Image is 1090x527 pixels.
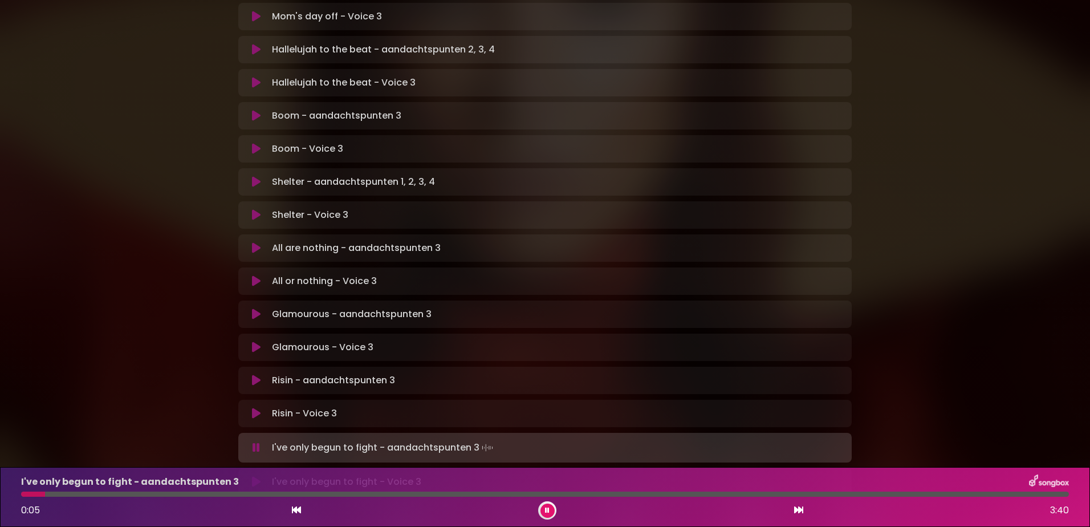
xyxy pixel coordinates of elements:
[272,241,441,255] p: All are nothing - aandachtspunten 3
[479,440,495,456] img: waveform4.gif
[21,475,239,489] p: I've only begun to fight - aandachtspunten 3
[272,109,401,123] p: Boom - aandachtspunten 3
[272,440,495,456] p: I've only begun to fight - aandachtspunten 3
[1050,504,1069,517] span: 3:40
[272,43,495,56] p: Hallelujah to the beat - aandachtspunten 2, 3, 4
[272,374,395,387] p: Risin - aandachtspunten 3
[272,10,382,23] p: Mom's day off - Voice 3
[272,274,377,288] p: All or nothing - Voice 3
[272,76,416,90] p: Hallelujah to the beat - Voice 3
[272,340,373,354] p: Glamourous - Voice 3
[21,504,40,517] span: 0:05
[272,307,432,321] p: Glamourous - aandachtspunten 3
[272,142,343,156] p: Boom - Voice 3
[1029,475,1069,489] img: songbox-logo-white.png
[272,407,337,420] p: Risin - Voice 3
[272,175,435,189] p: Shelter - aandachtspunten 1, 2, 3, 4
[272,208,348,222] p: Shelter - Voice 3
